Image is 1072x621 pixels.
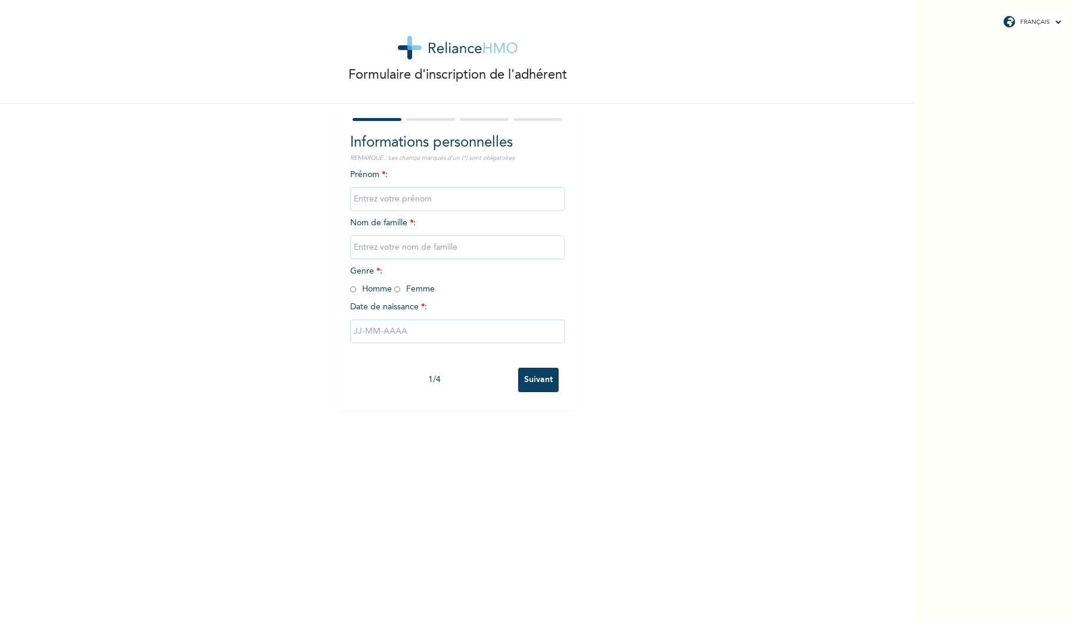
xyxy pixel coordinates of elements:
h2: Informations personnelles [350,132,565,154]
span: Prénom : [350,170,565,203]
div: 1 / 4 [350,374,518,386]
span: Genre : Homme Femme [350,267,435,293]
p: REMARQUE : Les champs marqués d'un (*) sont obligatoires [350,154,565,163]
input: Suivant [518,368,559,392]
input: Entrez votre nom de famille [350,235,565,259]
span: Date de naissance : [350,301,427,313]
p: Formulaire d'inscription de l'adhérent [348,66,567,85]
input: Entrez votre prénom [350,187,565,211]
input: JJ-MM-AAAA [350,319,565,343]
img: logo [398,36,518,60]
span: Nom de famille : [350,219,565,251]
